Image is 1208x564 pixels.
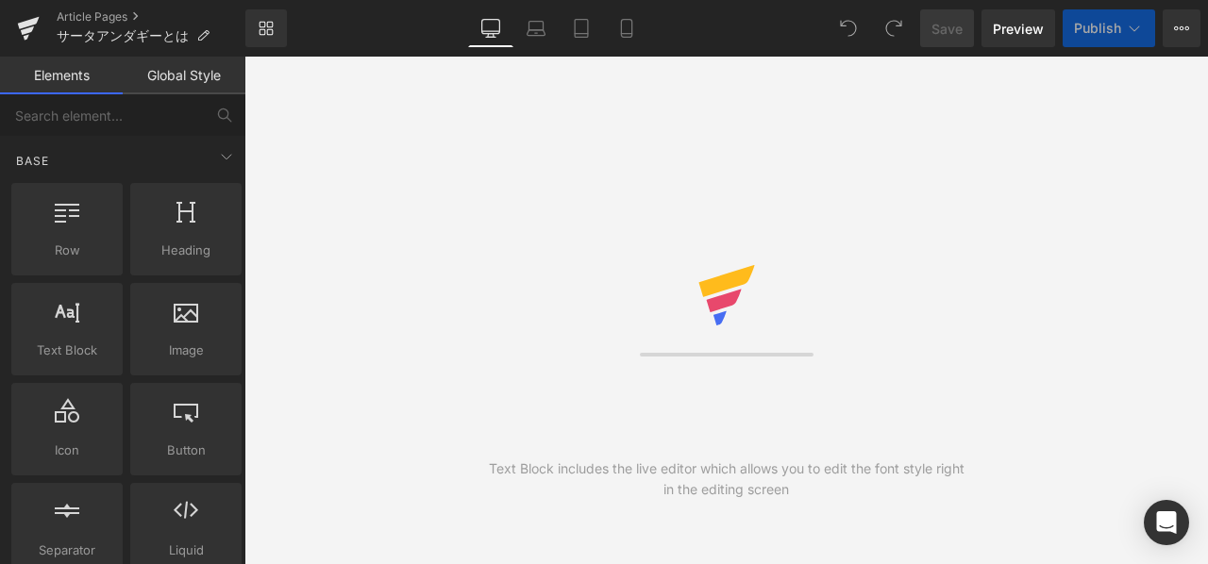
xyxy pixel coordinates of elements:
[468,9,513,47] a: Desktop
[604,9,649,47] a: Mobile
[136,540,236,560] span: Liquid
[513,9,559,47] a: Laptop
[1163,9,1200,47] button: More
[136,440,236,460] span: Button
[136,241,236,260] span: Heading
[981,9,1055,47] a: Preview
[123,57,245,94] a: Global Style
[1074,21,1121,36] span: Publish
[17,241,117,260] span: Row
[57,9,245,25] a: Article Pages
[559,9,604,47] a: Tablet
[245,9,287,47] a: New Library
[830,9,867,47] button: Undo
[931,19,963,39] span: Save
[993,19,1044,39] span: Preview
[136,340,236,360] span: Image
[1063,9,1155,47] button: Publish
[1144,500,1189,545] div: Open Intercom Messenger
[17,440,117,460] span: Icon
[17,340,117,360] span: Text Block
[57,28,189,43] span: サータアンダギーとは
[485,458,967,500] div: Text Block includes the live editor which allows you to edit the font style right in the editing ...
[875,9,913,47] button: Redo
[17,540,117,560] span: Separator
[14,152,51,170] span: Base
